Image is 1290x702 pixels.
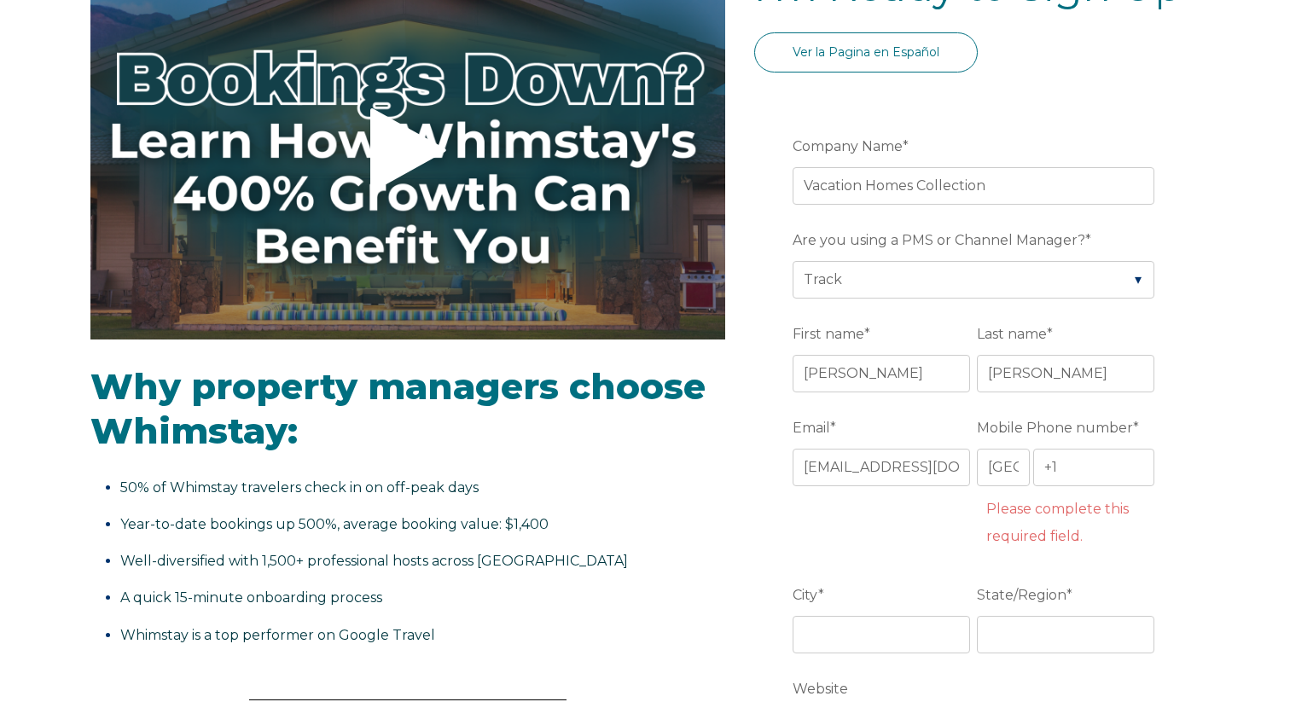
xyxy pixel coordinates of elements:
[120,516,549,532] span: Year-to-date bookings up 500%, average booking value: $1,400
[977,582,1066,608] span: State/Region
[120,627,435,643] span: Whimstay is a top performer on Google Travel
[793,676,848,702] span: Website
[754,32,978,73] a: Ver la Pagina en Español
[90,364,706,454] span: Why property managers choose Whimstay:
[793,582,818,608] span: City
[793,321,864,347] span: First name
[120,553,628,569] span: Well-diversified with 1,500+ professional hosts across [GEOGRAPHIC_DATA]
[793,415,830,441] span: Email
[977,415,1133,441] span: Mobile Phone number
[977,321,1047,347] span: Last name
[120,479,479,496] span: 50% of Whimstay travelers check in on off-peak days
[793,227,1085,253] span: Are you using a PMS or Channel Manager?
[986,501,1129,544] label: Please complete this required field.
[120,589,382,606] span: A quick 15-minute onboarding process
[793,133,903,160] span: Company Name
